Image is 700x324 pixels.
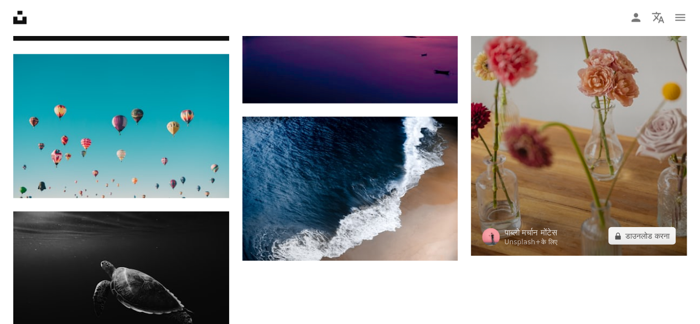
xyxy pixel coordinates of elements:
button: डाउनलोड करना [608,227,676,245]
a: दिन के समय विभिन्न रंगों के गर्म हवा के गुब्बारे [13,121,229,131]
a: लॉगइन साइनअप [625,7,647,29]
img: समुद्र तट की हवाई फोटोग्राफी [242,117,458,261]
a: Unsplash+ [504,238,541,246]
font: डाउनलोड करना [625,232,670,240]
a: सुनहरे घंटे की फोटोग्राफी के दौरान पानी के ऊपर ग्रे पुल [242,27,458,37]
a: होम — अनस्प्लैश [13,11,27,24]
a: फूलों से भरे फूलदानों से सजी एक लकड़ी की मेज [471,89,687,99]
a: पाब्लो मर्चान मोंटेस [504,227,557,238]
font: पाब्लो मर्चान मोंटेस [504,228,557,238]
img: दिन के समय विभिन्न रंगों के गर्म हवा के गुब्बारे [13,54,229,198]
a: समुद्र तट की हवाई फोटोग्राफी [242,184,458,194]
button: भाषा [647,7,669,29]
a: पानी के नीचे समुद्री कछुए का सिल्हूट [13,267,229,277]
img: पाब्लो मर्चैन मोंटेस की प्रोफ़ाइल पर जाएँ [482,228,500,246]
button: मेनू [669,7,691,29]
font: के लिए [541,238,557,246]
